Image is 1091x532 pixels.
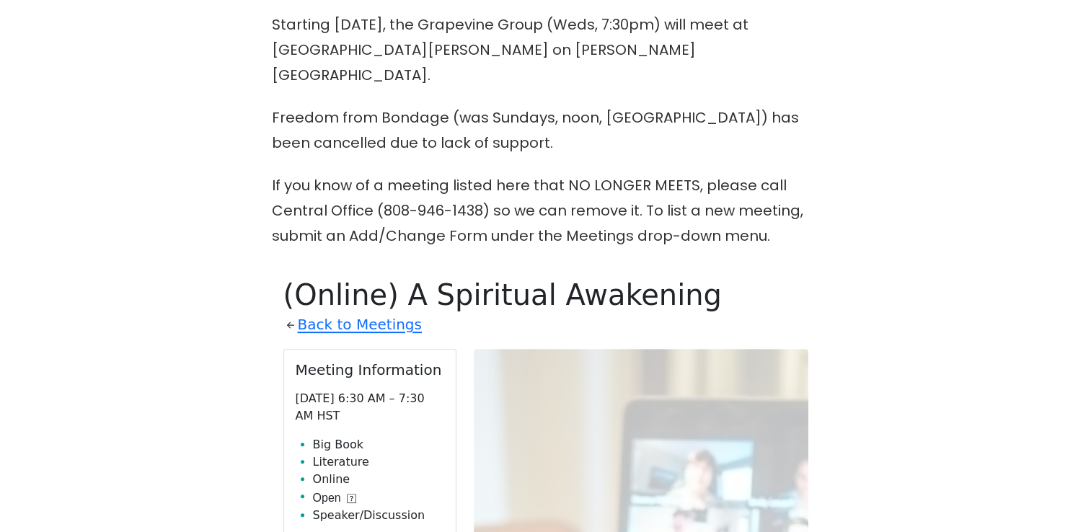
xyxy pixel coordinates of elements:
p: [DATE] 6:30 AM – 7:30 AM HST [296,390,444,425]
p: Freedom from Bondage (was Sundays, noon, [GEOGRAPHIC_DATA]) has been cancelled due to lack of sup... [272,105,820,156]
li: Literature [313,453,444,471]
li: Big Book [313,436,444,453]
span: Open [313,489,341,507]
li: Online [313,471,444,488]
h1: (Online) A Spiritual Awakening [283,278,808,312]
li: Speaker/Discussion [313,507,444,524]
h2: Meeting Information [296,361,444,378]
p: If you know of a meeting listed here that NO LONGER MEETS, please call Central Office (808-946-14... [272,173,820,249]
a: Back to Meetings [298,312,422,337]
p: Starting [DATE], the Grapevine Group (Weds, 7:30pm) will meet at [GEOGRAPHIC_DATA][PERSON_NAME] o... [272,12,820,88]
button: Open [313,489,356,507]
